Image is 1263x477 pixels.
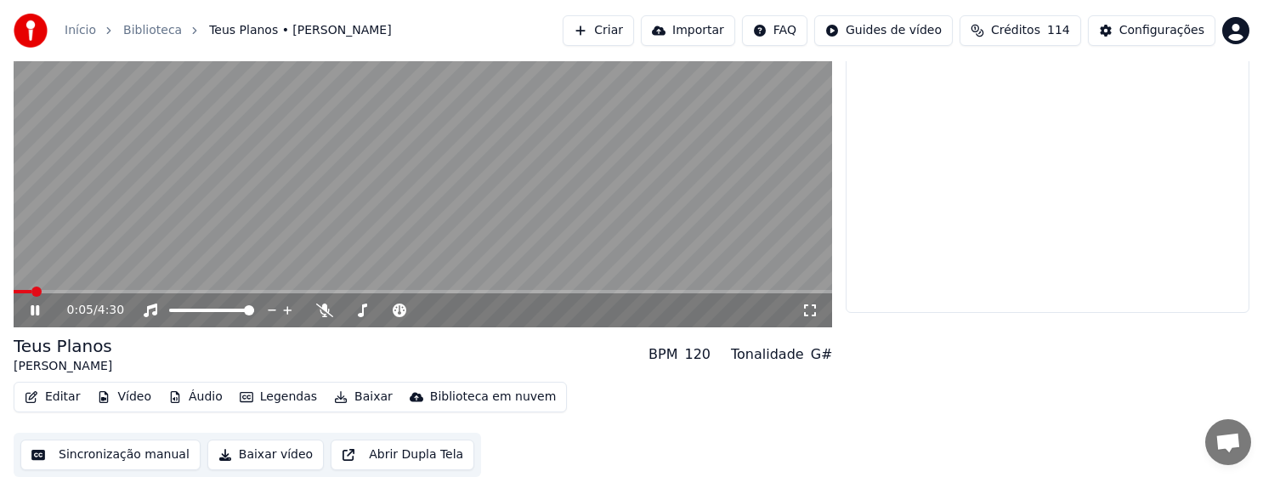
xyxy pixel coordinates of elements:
img: youka [14,14,48,48]
div: 120 [684,344,711,365]
button: Configurações [1088,15,1215,46]
button: Baixar [327,385,399,409]
button: Vídeo [90,385,158,409]
div: Tonalidade [731,344,804,365]
button: Abrir Dupla Tela [331,440,474,470]
div: Teus Planos [14,334,112,358]
button: FAQ [742,15,807,46]
div: G# [811,344,833,365]
div: Biblioteca em nuvem [430,389,557,406]
button: Créditos114 [960,15,1081,46]
span: 114 [1047,22,1070,39]
a: Biblioteca [123,22,182,39]
div: Bate-papo aberto [1205,419,1251,465]
div: BPM [648,344,677,365]
a: Início [65,22,96,39]
button: Áudio [161,385,229,409]
button: Editar [18,385,87,409]
button: Guides de vídeo [814,15,953,46]
button: Baixar vídeo [207,440,324,470]
button: Criar [563,15,634,46]
div: [PERSON_NAME] [14,358,112,375]
span: Créditos [991,22,1040,39]
span: 4:30 [98,302,124,319]
button: Importar [641,15,735,46]
button: Legendas [233,385,324,409]
span: Teus Planos • [PERSON_NAME] [209,22,392,39]
nav: breadcrumb [65,22,392,39]
div: / [67,302,108,319]
button: Sincronização manual [20,440,201,470]
div: Configurações [1119,22,1204,39]
span: 0:05 [67,302,93,319]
